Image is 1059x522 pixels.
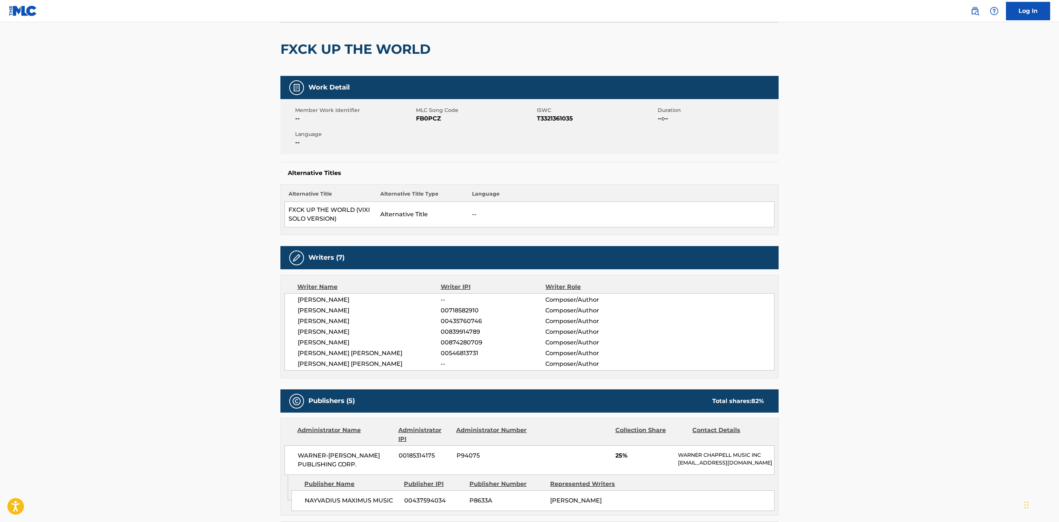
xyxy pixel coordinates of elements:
span: Composer/Author [545,349,641,358]
th: Alternative Title Type [377,190,468,202]
p: [EMAIL_ADDRESS][DOMAIN_NAME] [678,459,774,467]
span: 00435760746 [441,317,545,326]
div: Chatwidget [1022,487,1059,522]
img: Writers [292,253,301,262]
div: Publisher IPI [404,480,464,488]
p: WARNER CHAPPELL MUSIC INC [678,451,774,459]
span: Member Work Identifier [295,106,414,114]
span: [PERSON_NAME] [298,317,441,326]
span: 82 % [751,397,764,404]
td: -- [468,202,775,227]
span: [PERSON_NAME] [298,295,441,304]
a: Log In [1006,2,1050,20]
div: Represented Writers [550,480,625,488]
span: 00546813731 [441,349,545,358]
div: Administrator Number [456,426,528,444]
span: [PERSON_NAME] [298,327,441,336]
span: MLC Song Code [416,106,535,114]
img: MLC Logo [9,6,37,16]
span: [PERSON_NAME] [PERSON_NAME] [298,360,441,368]
span: Composer/Author [545,295,641,304]
td: Alternative Title [377,202,468,227]
span: Composer/Author [545,317,641,326]
span: WARNER-[PERSON_NAME] PUBLISHING CORP. [298,451,393,469]
div: Slepen [1024,494,1029,516]
span: --:-- [658,114,777,123]
span: 00839914789 [441,327,545,336]
span: Composer/Author [545,306,641,315]
div: Administrator Name [297,426,393,444]
span: Duration [658,106,777,114]
td: FXCK UP THE WORLD (VIXI SOLO VERSION) [285,202,377,227]
span: P94075 [457,451,528,460]
span: 25% [615,451,672,460]
span: -- [295,114,414,123]
span: NAYVADIUS MAXIMUS MUSIC [305,496,399,505]
span: 00185314175 [399,451,451,460]
span: -- [441,360,545,368]
span: [PERSON_NAME] [550,497,602,504]
h5: Writers (7) [308,253,345,262]
h5: Work Detail [308,83,350,92]
div: Writer IPI [441,283,546,291]
span: -- [295,138,414,147]
img: Publishers [292,397,301,406]
span: T3321361035 [537,114,656,123]
div: Writer Name [297,283,441,291]
h5: Alternative Titles [288,169,771,177]
span: 00437594034 [404,496,464,505]
span: [PERSON_NAME] [PERSON_NAME] [298,349,441,358]
img: search [971,7,979,15]
div: Contact Details [692,426,764,444]
span: P8633A [469,496,545,505]
span: ISWC [537,106,656,114]
a: Public Search [968,4,982,18]
span: -- [441,295,545,304]
div: Help [987,4,1002,18]
span: Language [295,130,414,138]
h5: Publishers (5) [308,397,355,405]
img: help [990,7,999,15]
span: [PERSON_NAME] [298,338,441,347]
img: Work Detail [292,83,301,92]
span: 00718582910 [441,306,545,315]
th: Language [468,190,775,202]
div: Administrator IPI [398,426,451,444]
div: Collection Share [615,426,687,444]
th: Alternative Title [285,190,377,202]
iframe: Chat Widget [1022,487,1059,522]
div: Publisher Name [304,480,398,488]
span: FB0PCZ [416,114,535,123]
div: Total shares: [712,397,764,406]
div: Publisher Number [469,480,545,488]
span: Composer/Author [545,327,641,336]
div: Writer Role [545,283,641,291]
span: Composer/Author [545,360,641,368]
span: Composer/Author [545,338,641,347]
span: [PERSON_NAME] [298,306,441,315]
span: 00874280709 [441,338,545,347]
h2: FXCK UP THE WORLD [280,41,434,57]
